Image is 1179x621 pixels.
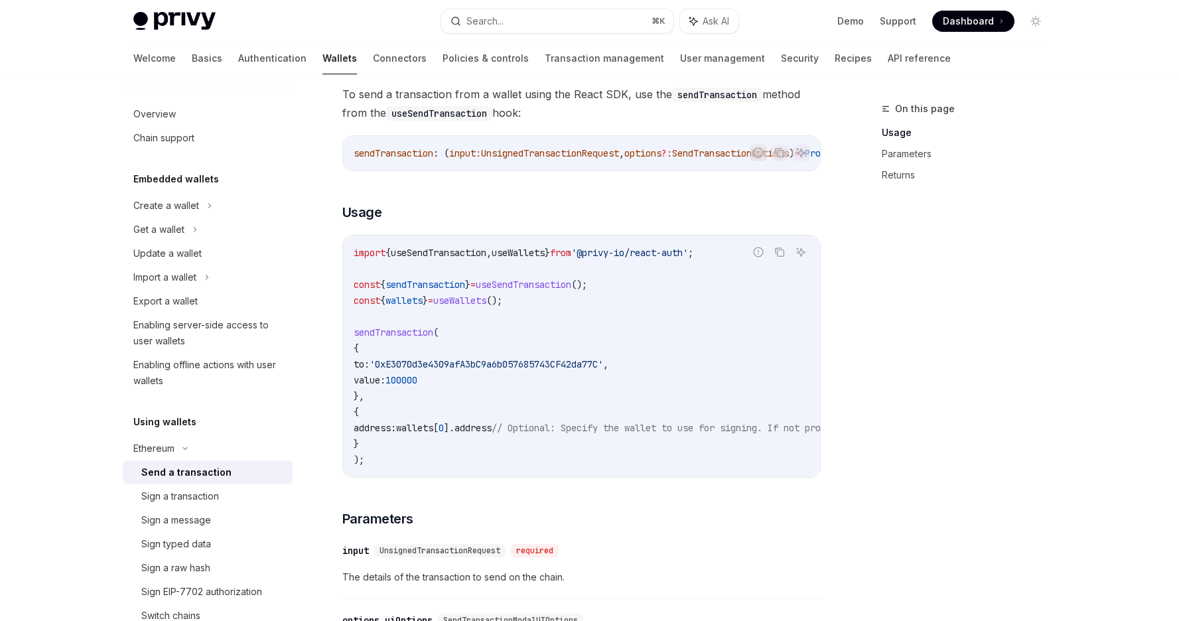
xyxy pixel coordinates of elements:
[354,438,359,450] span: }
[133,357,285,389] div: Enabling offline actions with user wallets
[439,422,444,434] span: 0
[880,15,916,28] a: Support
[571,247,688,259] span: '@privy-io/react-auth'
[619,147,624,159] span: ,
[133,245,202,261] div: Update a wallet
[423,295,428,307] span: }
[133,130,194,146] div: Chain support
[342,544,369,557] div: input
[433,326,439,338] span: (
[123,532,293,556] a: Sign typed data
[486,295,502,307] span: ();
[133,441,174,456] div: Ethereum
[466,13,504,29] div: Search...
[123,460,293,484] a: Send a transaction
[354,422,396,434] span: address:
[133,171,219,187] h5: Embedded wallets
[354,454,364,466] span: );
[354,295,380,307] span: const
[342,85,821,122] span: To send a transaction from a wallet using the React SDK, use the method from the hook:
[322,42,357,74] a: Wallets
[624,147,661,159] span: options
[123,313,293,353] a: Enabling server-side access to user wallets
[380,295,385,307] span: {
[932,11,1014,32] a: Dashboard
[385,295,423,307] span: wallets
[492,422,1017,434] span: // Optional: Specify the wallet to use for signing. If not provided, the first wallet will be used.
[141,584,262,600] div: Sign EIP-7702 authorization
[133,12,216,31] img: light logo
[133,42,176,74] a: Welcome
[444,422,454,434] span: ].
[354,390,364,402] span: },
[354,279,380,291] span: const
[141,512,211,528] div: Sign a message
[888,42,951,74] a: API reference
[386,106,492,121] code: useSendTransaction
[123,556,293,580] a: Sign a raw hash
[141,560,210,576] div: Sign a raw hash
[133,198,199,214] div: Create a wallet
[238,42,307,74] a: Authentication
[465,279,470,291] span: }
[354,374,385,386] span: value:
[380,545,500,556] span: UnsignedTransactionRequest
[550,247,571,259] span: from
[476,147,481,159] span: :
[441,9,673,33] button: Search...⌘K
[396,422,433,434] span: wallets
[354,326,433,338] span: sendTransaction
[943,15,994,28] span: Dashboard
[545,42,664,74] a: Transaction management
[123,353,293,393] a: Enabling offline actions with user wallets
[433,422,439,434] span: [
[789,147,794,159] span: )
[342,203,382,222] span: Usage
[511,544,559,557] div: required
[385,374,417,386] span: 100000
[133,293,198,309] div: Export a wallet
[672,88,762,102] code: sendTransaction
[133,222,184,238] div: Get a wallet
[123,126,293,150] a: Chain support
[141,464,232,480] div: Send a transaction
[443,42,529,74] a: Policies & controls
[133,414,196,430] h5: Using wallets
[433,147,449,159] span: : (
[476,279,571,291] span: useSendTransaction
[123,508,293,532] a: Sign a message
[652,16,665,27] span: ⌘ K
[792,144,809,161] button: Ask AI
[385,279,465,291] span: sendTransaction
[492,247,545,259] span: useWallets
[342,569,821,585] span: The details of the transaction to send on the chain.
[882,165,1057,186] a: Returns
[771,144,788,161] button: Copy the contents from the code block
[449,147,476,159] span: input
[370,358,603,370] span: '0xE3070d3e4309afA3bC9a6b057685743CF42da77C'
[486,247,492,259] span: ,
[835,42,872,74] a: Recipes
[895,101,955,117] span: On this page
[545,247,550,259] span: }
[603,358,608,370] span: ,
[433,295,486,307] span: useWallets
[882,143,1057,165] a: Parameters
[688,247,693,259] span: ;
[133,269,196,285] div: Import a wallet
[750,144,767,161] button: Report incorrect code
[385,247,391,259] span: {
[141,536,211,552] div: Sign typed data
[192,42,222,74] a: Basics
[882,122,1057,143] a: Usage
[680,42,765,74] a: User management
[571,279,587,291] span: ();
[703,15,729,28] span: Ask AI
[680,9,738,33] button: Ask AI
[123,580,293,604] a: Sign EIP-7702 authorization
[672,147,789,159] span: SendTransactionOptions
[454,422,492,434] span: address
[123,241,293,265] a: Update a wallet
[123,102,293,126] a: Overview
[373,42,427,74] a: Connectors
